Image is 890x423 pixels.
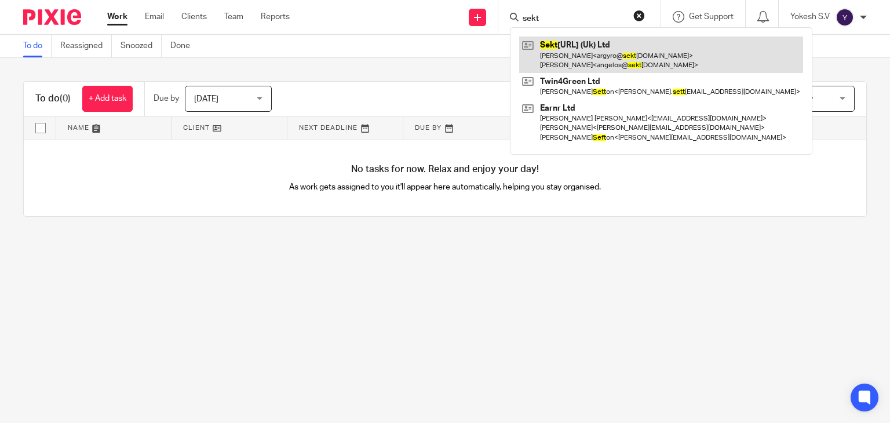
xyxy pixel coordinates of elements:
p: Yokesh S.V [790,11,830,23]
h1: To do [35,93,71,105]
a: + Add task [82,86,133,112]
a: Work [107,11,127,23]
input: Search [521,14,626,24]
a: Reports [261,11,290,23]
h4: No tasks for now. Relax and enjoy your day! [24,163,866,176]
a: Done [170,35,199,57]
button: Clear [633,10,645,21]
p: Due by [154,93,179,104]
a: To do [23,35,52,57]
p: As work gets assigned to you it'll appear here automatically, helping you stay organised. [235,181,656,193]
span: [DATE] [194,95,218,103]
a: Email [145,11,164,23]
a: Snoozed [121,35,162,57]
a: Team [224,11,243,23]
span: Get Support [689,13,734,21]
a: Reassigned [60,35,112,57]
img: svg%3E [836,8,854,27]
a: Clients [181,11,207,23]
img: Pixie [23,9,81,25]
span: (0) [60,94,71,103]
